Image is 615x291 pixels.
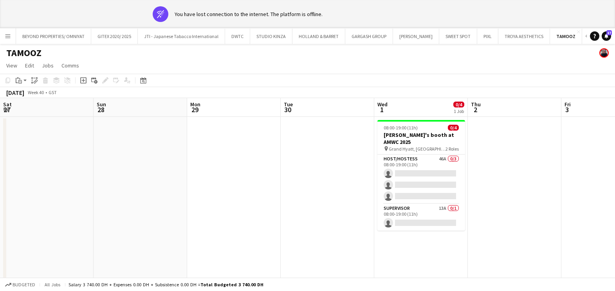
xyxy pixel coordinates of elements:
[453,102,464,107] span: 0/4
[97,101,106,108] span: Sun
[563,105,571,114] span: 3
[376,105,388,114] span: 1
[49,89,57,95] div: GST
[345,29,393,44] button: GARGASH GROUP
[3,101,12,108] span: Sat
[439,29,477,44] button: SWEET SPOT
[6,62,17,69] span: View
[606,30,612,35] span: 17
[454,108,464,114] div: 1 Job
[377,155,465,204] app-card-role: Host/Hostess46A0/308:00-19:00 (11h)
[175,11,323,18] div: You have lost connection to the internet. The platform is offline.
[69,282,263,287] div: Salary 3 740.00 DH + Expenses 0.00 DH + Subsistence 0.00 DH =
[393,29,439,44] button: [PERSON_NAME]
[96,105,106,114] span: 28
[16,29,91,44] button: BEYOND PROPERTIES/ OMNIYAT
[377,120,465,231] app-job-card: 08:00-19:00 (11h)0/4[PERSON_NAME]'s booth at AMWC 2025 Grand Hyatt, [GEOGRAPHIC_DATA]2 RolesHost/...
[6,89,24,96] div: [DATE]
[13,282,35,287] span: Budgeted
[225,29,250,44] button: DWTC
[26,89,45,95] span: Week 40
[377,204,465,231] app-card-role: Supervisor13A0/108:00-19:00 (11h)
[448,125,459,131] span: 0/4
[470,105,481,114] span: 2
[2,105,12,114] span: 27
[4,280,36,289] button: Budgeted
[39,60,57,71] a: Jobs
[384,125,418,131] span: 08:00-19:00 (11h)
[200,282,263,287] span: Total Budgeted 3 740.00 DH
[445,146,459,152] span: 2 Roles
[377,101,388,108] span: Wed
[61,62,79,69] span: Comms
[471,101,481,108] span: Thu
[138,29,225,44] button: JTI - Japanese Tabacco International
[477,29,498,44] button: PIXL
[389,146,445,152] span: Grand Hyatt, [GEOGRAPHIC_DATA]
[189,105,200,114] span: 29
[550,29,582,44] button: TAMOOZ
[6,47,41,59] h1: TAMOOZ
[250,29,292,44] button: STUDIO KINZA
[25,62,34,69] span: Edit
[602,31,611,41] a: 17
[565,101,571,108] span: Fri
[43,282,62,287] span: All jobs
[42,62,54,69] span: Jobs
[284,101,293,108] span: Tue
[498,29,550,44] button: TROYA AESTHETICS
[190,101,200,108] span: Mon
[377,131,465,145] h3: [PERSON_NAME]'s booth at AMWC 2025
[283,105,293,114] span: 30
[91,29,138,44] button: GITEX 2020/ 2025
[58,60,82,71] a: Comms
[292,29,345,44] button: HOLLAND & BARRET
[599,48,609,58] app-user-avatar: Anastasiia Iemelianova
[3,60,20,71] a: View
[22,60,37,71] a: Edit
